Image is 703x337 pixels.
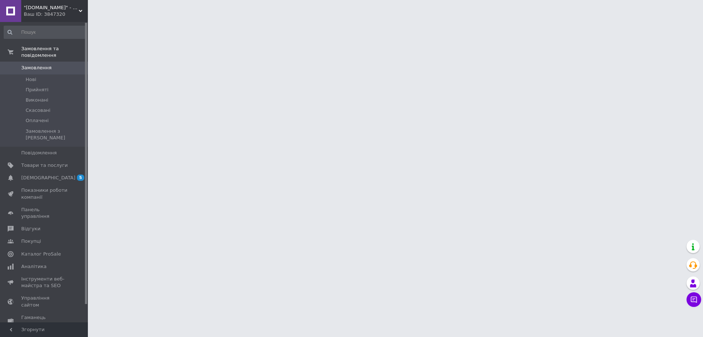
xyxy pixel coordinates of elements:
[26,97,48,103] span: Виконані
[24,4,79,11] span: "vashi-specii.com.ua" - Інтернет-магазин
[21,187,68,200] span: Показники роботи компанії
[21,45,88,59] span: Замовлення та повідомлення
[21,226,40,232] span: Відгуки
[26,117,49,124] span: Оплачені
[21,175,75,181] span: [DEMOGRAPHIC_DATA]
[21,251,61,257] span: Каталог ProSale
[21,65,52,71] span: Замовлення
[26,128,86,141] span: Замовлення з [PERSON_NAME]
[21,238,41,245] span: Покупці
[21,206,68,220] span: Панель управління
[21,295,68,308] span: Управління сайтом
[4,26,86,39] input: Пошук
[26,76,36,83] span: Нові
[26,87,48,93] span: Прийняті
[687,292,701,307] button: Чат з покупцем
[26,107,51,114] span: Скасовані
[21,162,68,169] span: Товари та послуги
[24,11,88,18] div: Ваш ID: 3847320
[21,276,68,289] span: Інструменти веб-майстра та SEO
[21,314,68,327] span: Гаманець компанії
[77,175,84,181] span: 5
[21,263,47,270] span: Аналітика
[21,150,57,156] span: Повідомлення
